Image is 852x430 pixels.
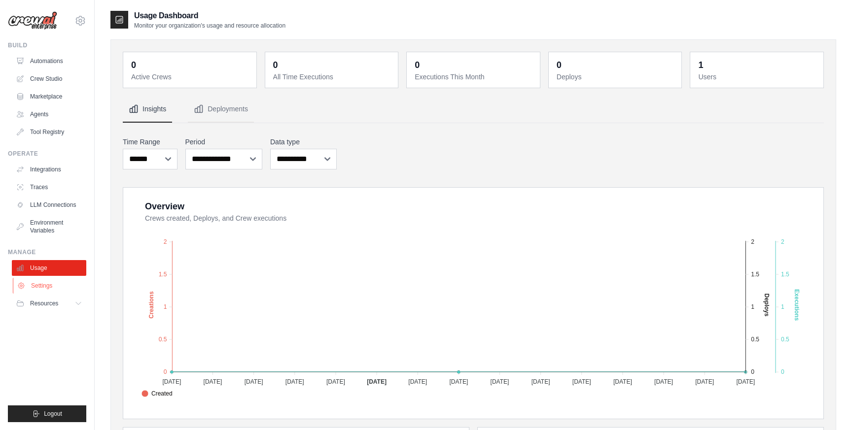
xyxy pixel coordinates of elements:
[781,368,784,375] tspan: 0
[159,336,167,343] tspan: 0.5
[273,72,392,82] dt: All Time Executions
[557,72,676,82] dt: Deploys
[408,378,427,385] tspan: [DATE]
[698,72,817,82] dt: Users
[449,378,468,385] tspan: [DATE]
[12,53,86,69] a: Automations
[12,71,86,87] a: Crew Studio
[270,137,337,147] label: Data type
[12,124,86,140] a: Tool Registry
[123,137,177,147] label: Time Range
[123,96,824,123] nav: Tabs
[793,289,800,321] text: Executions
[123,96,172,123] button: Insights
[44,410,62,418] span: Logout
[188,96,254,123] button: Deployments
[131,72,250,82] dt: Active Crews
[12,260,86,276] a: Usage
[30,299,58,307] span: Resources
[148,291,155,319] text: Creations
[204,378,222,385] tspan: [DATE]
[8,11,57,30] img: Logo
[285,378,304,385] tspan: [DATE]
[159,271,167,278] tspan: 1.5
[415,58,420,72] div: 0
[185,137,263,147] label: Period
[245,378,263,385] tspan: [DATE]
[781,336,789,343] tspan: 0.5
[12,215,86,238] a: Environment Variables
[12,106,86,122] a: Agents
[131,58,136,72] div: 0
[695,378,714,385] tspan: [DATE]
[751,238,754,245] tspan: 2
[12,197,86,213] a: LLM Connections
[751,336,759,343] tspan: 0.5
[142,389,173,398] span: Created
[12,162,86,177] a: Integrations
[781,271,789,278] tspan: 1.5
[162,378,181,385] tspan: [DATE]
[8,41,86,49] div: Build
[164,238,167,245] tspan: 2
[751,368,754,375] tspan: 0
[164,368,167,375] tspan: 0
[8,248,86,256] div: Manage
[532,378,550,385] tspan: [DATE]
[8,150,86,158] div: Operate
[613,378,632,385] tspan: [DATE]
[13,278,87,294] a: Settings
[367,378,387,385] tspan: [DATE]
[12,296,86,311] button: Resources
[491,378,509,385] tspan: [DATE]
[781,238,784,245] tspan: 2
[145,199,184,213] div: Overview
[572,378,591,385] tspan: [DATE]
[698,58,703,72] div: 1
[751,303,754,310] tspan: 1
[145,213,812,223] dt: Crews created, Deploys, and Crew executions
[751,271,759,278] tspan: 1.5
[326,378,345,385] tspan: [DATE]
[736,378,755,385] tspan: [DATE]
[164,303,167,310] tspan: 1
[557,58,562,72] div: 0
[763,294,770,317] text: Deploys
[415,72,534,82] dt: Executions This Month
[134,22,285,30] p: Monitor your organization's usage and resource allocation
[781,303,784,310] tspan: 1
[12,179,86,195] a: Traces
[8,405,86,422] button: Logout
[12,89,86,104] a: Marketplace
[273,58,278,72] div: 0
[134,10,285,22] h2: Usage Dashboard
[654,378,673,385] tspan: [DATE]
